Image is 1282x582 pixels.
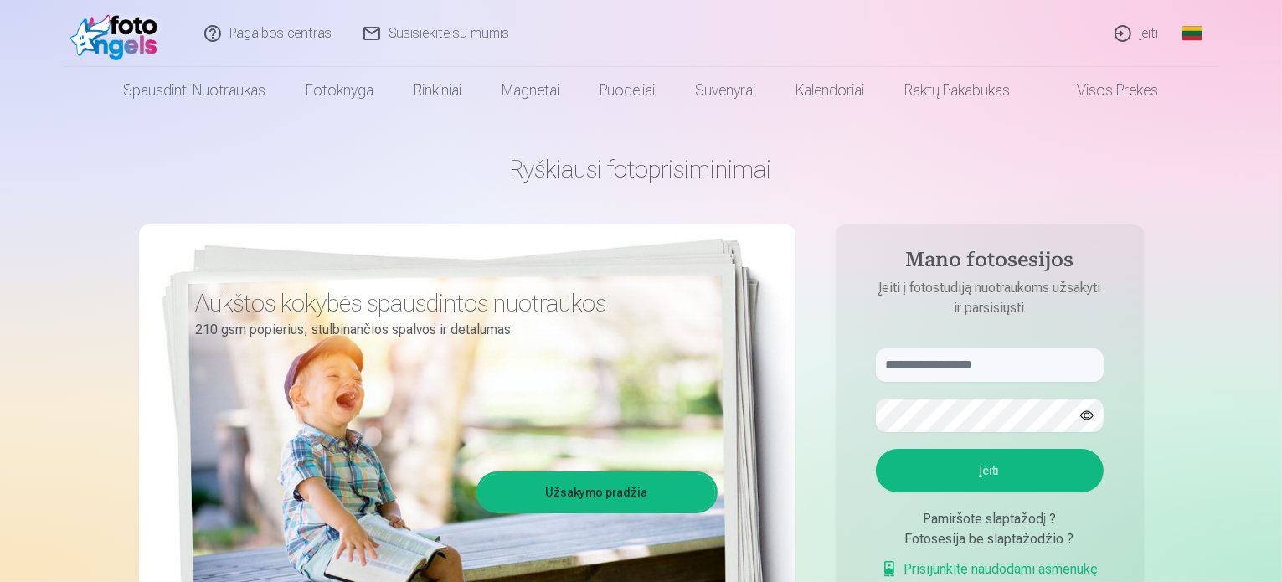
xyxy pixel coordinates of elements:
[70,7,167,60] img: /fa2
[881,559,1099,579] a: Prisijunkite naudodami asmenukę
[196,288,705,318] h3: Aukštos kokybės spausdintos nuotraukos
[482,67,580,114] a: Magnetai
[394,67,482,114] a: Rinkiniai
[286,67,394,114] a: Fotoknyga
[580,67,676,114] a: Puodeliai
[1031,67,1179,114] a: Visos prekės
[885,67,1031,114] a: Raktų pakabukas
[876,509,1104,529] div: Pamiršote slaptažodį ?
[104,67,286,114] a: Spausdinti nuotraukas
[196,318,705,342] p: 210 gsm popierius, stulbinančios spalvos ir detalumas
[676,67,776,114] a: Suvenyrai
[776,67,885,114] a: Kalendoriai
[859,278,1120,318] p: Įeiti į fotostudiją nuotraukoms užsakyti ir parsisiųsti
[876,449,1104,492] button: Įeiti
[479,474,715,511] a: Užsakymo pradžia
[139,154,1144,184] h1: Ryškiausi fotoprisiminimai
[859,248,1120,278] h4: Mano fotosesijos
[876,529,1104,549] div: Fotosesija be slaptažodžio ?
